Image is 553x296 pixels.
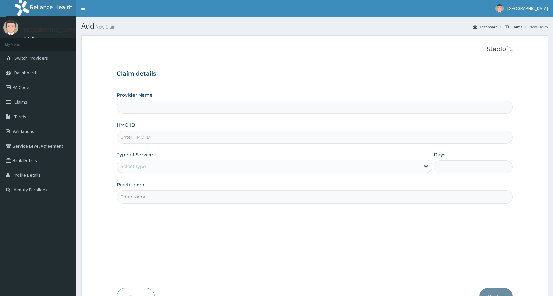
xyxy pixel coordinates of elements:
[117,190,513,203] input: Enter Name
[117,131,513,144] input: Enter HMO ID
[117,122,135,128] label: HMO ID
[117,181,145,188] label: Practitioner
[117,151,153,158] label: Type of Service
[117,70,513,78] h3: Claim details
[473,24,498,30] a: Dashboard
[81,22,548,30] h1: Add
[14,55,48,61] span: Switch Providers
[505,24,522,30] a: Claims
[23,36,39,41] a: Online
[117,92,153,98] label: Provider Name
[523,24,548,30] li: New Claim
[117,46,513,53] p: Step 1 of 2
[23,27,78,33] p: [GEOGRAPHIC_DATA]
[120,163,146,170] div: Select type
[434,151,445,158] label: Days
[14,70,36,76] span: Dashboard
[14,99,27,105] span: Claims
[3,20,18,35] img: User Image
[507,5,548,11] span: [GEOGRAPHIC_DATA]
[94,24,117,29] small: New Claim
[495,4,504,13] img: User Image
[14,114,26,120] span: Tariffs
